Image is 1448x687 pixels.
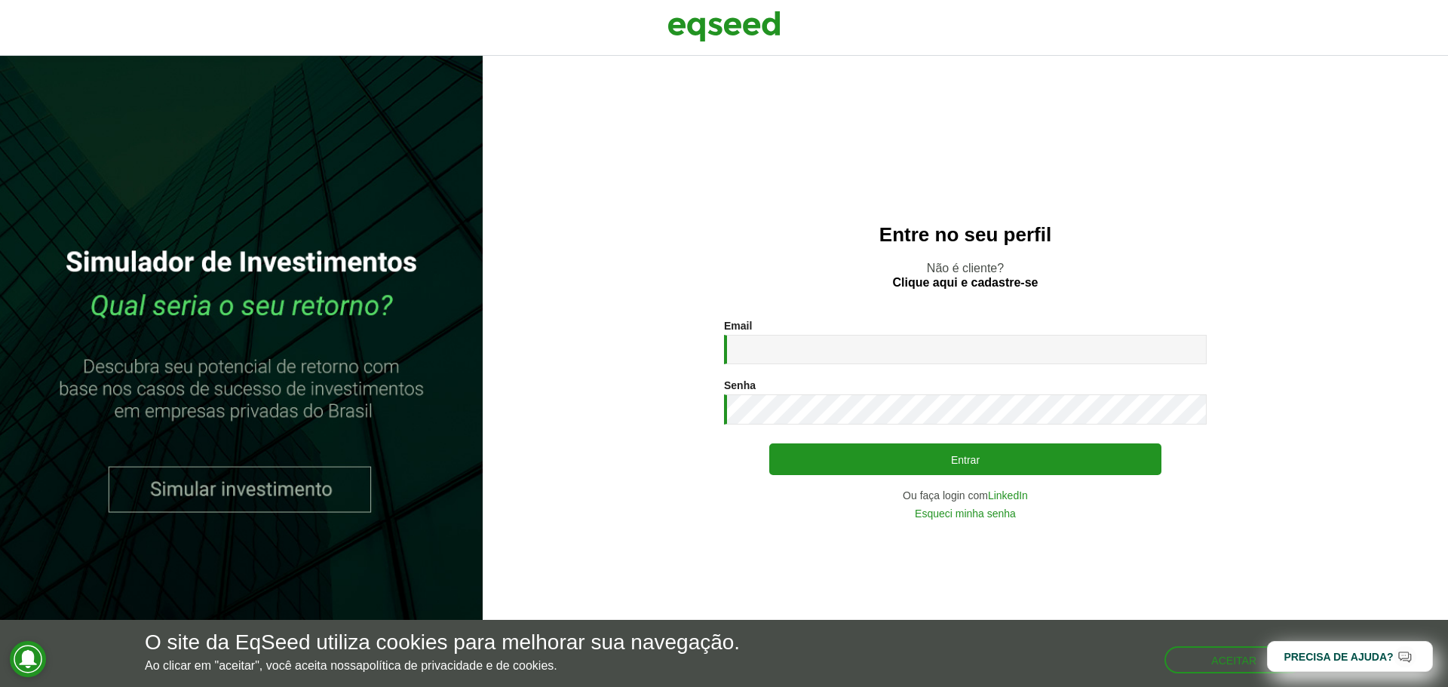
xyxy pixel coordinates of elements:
[513,224,1418,246] h2: Entre no seu perfil
[145,631,740,655] h5: O site da EqSeed utiliza cookies para melhorar sua navegação.
[363,660,554,672] a: política de privacidade e de cookies
[145,658,740,673] p: Ao clicar em "aceitar", você aceita nossa .
[1164,646,1303,673] button: Aceitar
[513,261,1418,290] p: Não é cliente?
[724,380,756,391] label: Senha
[769,443,1161,475] button: Entrar
[893,277,1038,289] a: Clique aqui e cadastre-se
[915,508,1016,519] a: Esqueci minha senha
[667,8,781,45] img: EqSeed Logo
[988,490,1028,501] a: LinkedIn
[724,320,752,331] label: Email
[724,490,1207,501] div: Ou faça login com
